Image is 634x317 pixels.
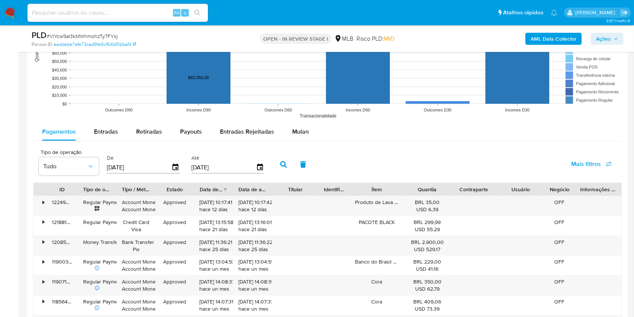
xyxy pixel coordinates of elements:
button: AML Data Collector [525,33,582,45]
b: Person ID [32,41,52,48]
span: MID [384,34,394,43]
a: eaddabe7efe73cad9fa9cf64bf0bbafd [54,41,136,48]
a: Sair [620,9,628,17]
span: Alt [174,9,180,16]
span: # VlYcw9aI3kMWhmohzTy7FYkj [47,32,118,40]
b: PLD [32,29,47,41]
span: 3.157.1-hotfix-5 [606,18,630,24]
p: OPEN - IN REVIEW STAGE I [260,34,331,44]
input: Pesquise usuários ou casos... [27,8,208,18]
b: AML Data Collector [531,33,576,45]
button: Ações [591,33,623,45]
div: MLB [334,35,353,43]
span: Atalhos rápidos [503,9,543,17]
button: search-icon [190,8,205,18]
span: s [184,9,186,16]
a: Notificações [551,9,557,16]
span: Ações [596,33,611,45]
p: carla.siqueira@mercadolivre.com [575,9,618,16]
span: Risco PLD: [356,35,394,43]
